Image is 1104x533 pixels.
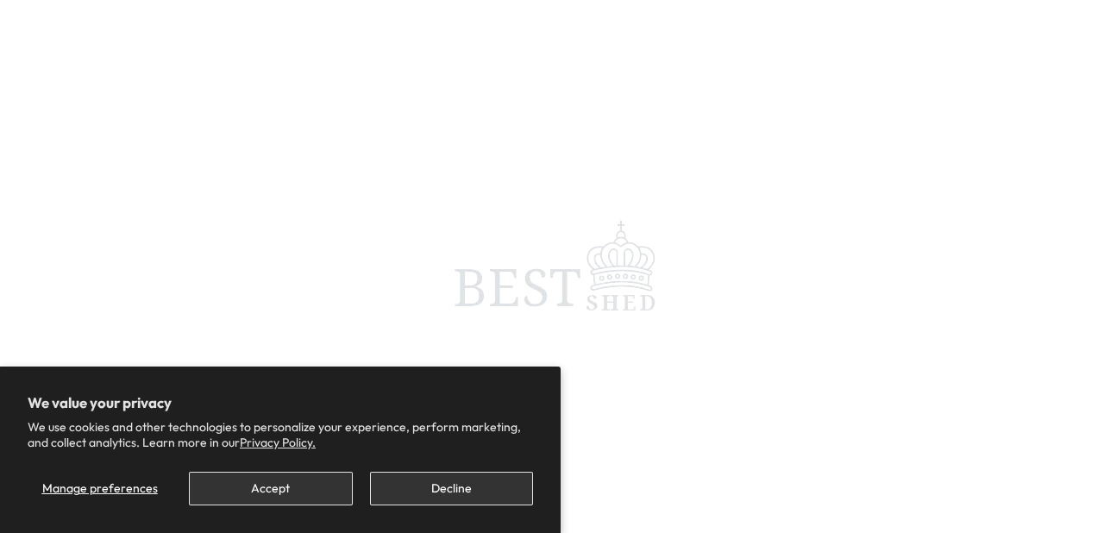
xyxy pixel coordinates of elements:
[28,419,533,450] p: We use cookies and other technologies to personalize your experience, perform marketing, and coll...
[28,472,172,505] button: Manage preferences
[28,394,533,411] h2: We value your privacy
[370,472,533,505] button: Decline
[240,435,316,450] a: Privacy Policy.
[42,480,158,496] span: Manage preferences
[189,472,352,505] button: Accept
